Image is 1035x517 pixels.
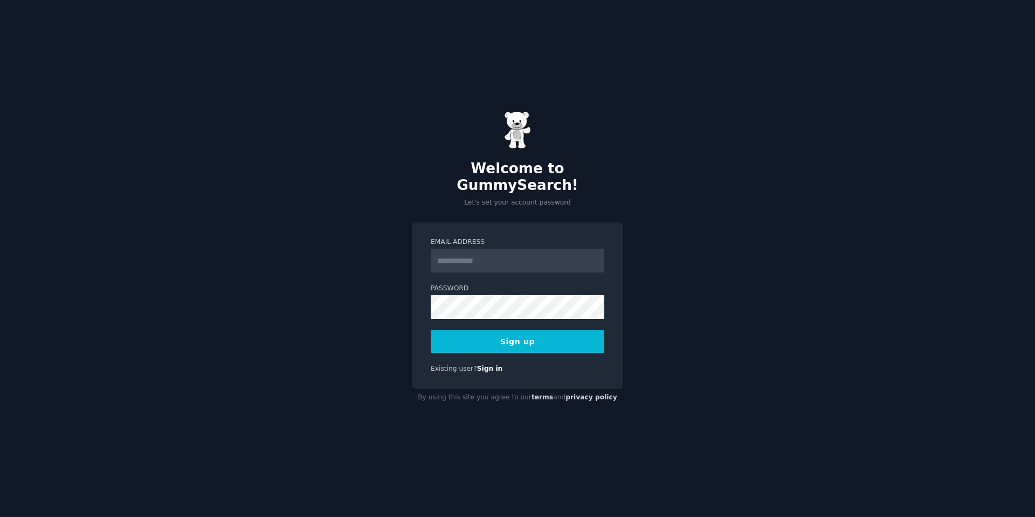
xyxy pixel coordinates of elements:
a: privacy policy [565,393,617,401]
a: terms [532,393,553,401]
h2: Welcome to GummySearch! [412,160,623,194]
label: Password [431,284,604,294]
button: Sign up [431,330,604,353]
div: By using this site you agree to our and [412,389,623,406]
a: Sign in [477,365,503,372]
span: Existing user? [431,365,477,372]
img: Gummy Bear [504,111,531,149]
p: Let's set your account password [412,198,623,208]
label: Email Address [431,237,604,247]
